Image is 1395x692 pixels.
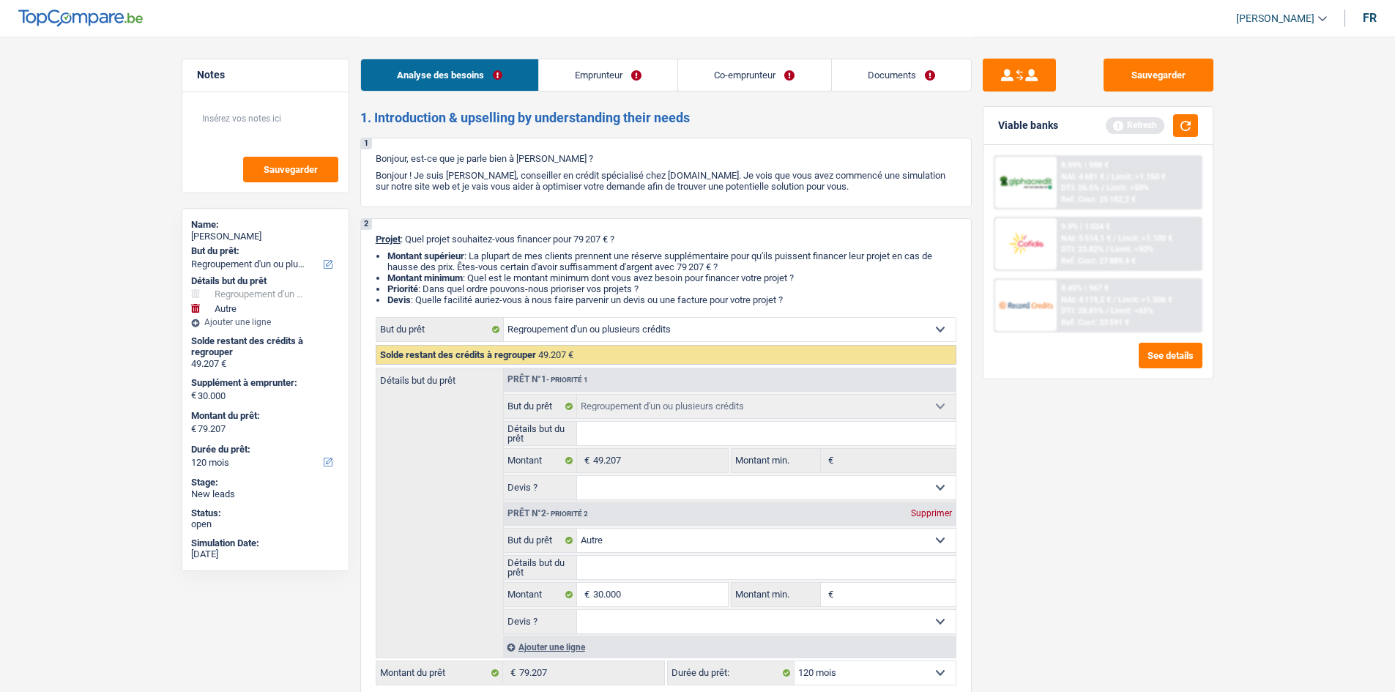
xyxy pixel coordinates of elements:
[504,556,578,579] label: Détails but du prêt
[1061,318,1129,327] div: Ref. Cost: 23 591 €
[191,275,340,287] div: Détails but du prêt
[1113,295,1116,305] span: /
[1061,222,1110,231] div: 9.9% | 1 024 €
[191,488,340,500] div: New leads
[387,294,956,305] li: : Quelle facilité auriez-vous à nous faire parvenir un devis ou une facture pour votre projet ?
[191,518,340,530] div: open
[1061,295,1111,305] span: NAI: 4 119,2 €
[360,110,972,126] h2: 1. Introduction & upselling by understanding their needs
[504,583,578,606] label: Montant
[18,10,143,27] img: TopCompare Logo
[380,349,536,360] span: Solde restant des crédits à regrouper
[1061,245,1104,254] span: DTI: 23.82%
[504,422,578,445] label: Détails but du prêt
[1111,306,1153,316] span: Limit: <65%
[376,234,956,245] p: : Quel projet souhaitez-vous financer pour 79 207 € ?
[1106,245,1109,254] span: /
[503,636,956,658] div: Ajouter une ligne
[376,368,503,385] label: Détails but du prêt
[577,449,593,472] span: €
[1118,234,1172,243] span: Limit: >1.100 €
[546,510,588,518] span: - Priorité 2
[376,661,503,685] label: Montant du prêt
[668,661,795,685] label: Durée du prêt:
[821,449,837,472] span: €
[1106,183,1149,193] span: Limit: <50%
[1061,172,1104,182] span: NAI: 4 681 €
[376,153,956,164] p: Bonjour, est-ce que je parle bien à [PERSON_NAME] ?
[546,376,588,384] span: - Priorité 1
[1112,172,1166,182] span: Limit: >1.150 €
[732,449,821,472] label: Montant min.
[191,410,337,422] label: Montant du prêt:
[191,390,196,401] span: €
[504,509,592,518] div: Prêt n°2
[504,395,578,418] label: But du prêt
[191,335,340,358] div: Solde restant des crédits à regrouper
[577,583,593,606] span: €
[361,219,372,230] div: 2
[538,349,573,360] span: 49.207 €
[191,317,340,327] div: Ajouter une ligne
[539,59,677,91] a: Emprunteur
[821,583,837,606] span: €
[197,69,334,81] h5: Notes
[504,449,578,472] label: Montant
[1106,117,1164,133] div: Refresh
[504,375,592,384] div: Prêt n°1
[387,272,956,283] li: : Quel est le montant minimum dont vous avez besoin pour financer votre projet ?
[191,444,337,455] label: Durée du prêt:
[387,283,956,294] li: : Dans quel ordre pouvons-nous prioriser vos projets ?
[191,219,340,231] div: Name:
[1061,195,1136,204] div: Ref. Cost: 25 182,2 €
[504,529,578,552] label: But du prêt
[191,548,340,560] div: [DATE]
[1224,7,1327,31] a: [PERSON_NAME]
[503,661,519,685] span: €
[832,59,971,91] a: Documents
[678,59,830,91] a: Co-emprunteur
[1106,172,1109,182] span: /
[191,423,196,435] span: €
[191,477,340,488] div: Stage:
[376,234,401,245] span: Projet
[1061,183,1099,193] span: DTI: 26.5%
[264,165,318,174] span: Sauvegarder
[387,283,418,294] strong: Priorité
[387,250,464,261] strong: Montant supérieur
[1236,12,1314,25] span: [PERSON_NAME]
[191,358,340,370] div: 49.207 €
[732,583,821,606] label: Montant min.
[999,230,1053,257] img: Cofidis
[504,476,578,499] label: Devis ?
[243,157,338,182] button: Sauvegarder
[191,507,340,519] div: Status:
[999,174,1053,191] img: AlphaCredit
[1104,59,1213,92] button: Sauvegarder
[387,250,956,272] li: : La plupart de mes clients prennent une réserve supplémentaire pour qu'ils puissent financer leu...
[1061,160,1109,170] div: 8.99% | 988 €
[998,119,1058,132] div: Viable banks
[191,231,340,242] div: [PERSON_NAME]
[361,59,538,91] a: Analyse des besoins
[1106,306,1109,316] span: /
[376,318,504,341] label: But du prêt
[1139,343,1202,368] button: See details
[191,245,337,257] label: But du prêt:
[387,294,411,305] span: Devis
[1061,234,1111,243] span: NAI: 5 514,1 €
[387,272,463,283] strong: Montant minimum
[504,610,578,633] label: Devis ?
[191,537,340,549] div: Simulation Date:
[1061,306,1104,316] span: DTI: 28.81%
[1061,283,1109,293] div: 8.45% | 967 €
[376,170,956,192] p: Bonjour ! Je suis [PERSON_NAME], conseiller en crédit spécialisé chez [DOMAIN_NAME]. Je vois que ...
[1101,183,1104,193] span: /
[1118,295,1172,305] span: Limit: >1.506 €
[1113,234,1116,243] span: /
[361,138,372,149] div: 1
[1111,245,1153,254] span: Limit: <50%
[1363,11,1377,25] div: fr
[999,291,1053,319] img: Record Credits
[907,509,956,518] div: Supprimer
